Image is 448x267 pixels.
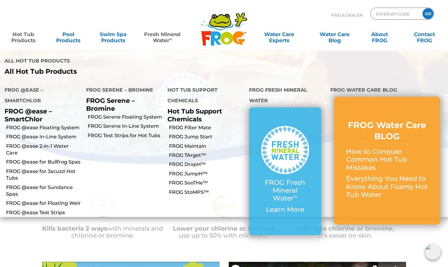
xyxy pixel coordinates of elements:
p: FROG @ease – SmartChlor [5,107,77,123]
a: FROG TArget™ [169,152,244,159]
input: Zip Code Form [375,9,416,18]
a: ContactFROG [407,28,442,40]
a: FROG @ease for Sundance Spas [6,184,82,198]
a: FROG @ease In-Line System [6,133,82,140]
a: Swim SpaProducts [96,28,131,40]
a: FROG Fresh Mineral Water∞ Learn More [261,126,309,217]
h4: FROG Water Care Blog [330,85,443,97]
p: Everything You Need to Know About Foamy Hot Tub Water [346,175,428,199]
a: Hot Tub Support Chemicals [167,107,222,123]
a: FROG Jump Start [169,133,244,140]
a: FROG Maintain [169,143,244,150]
p: FROG Fresh Mineral Water [261,179,309,203]
a: FROG Filter Mate [169,124,244,131]
a: FROG Water Care BLOG How to Conquer Common Hot Tub Mistakes Everything You Need to Know About Foa... [346,120,428,202]
a: FROG StoMPS™ [169,189,244,196]
h4: FROG Fresh Mineral Water [249,85,322,107]
a: FROG Test Strips for Hot Tubs [88,132,163,139]
a: FROG DropH™ [169,161,244,168]
h4: Hot Tub Support Chemicals [167,85,240,107]
p: with minerals and chlorine or bromine. [42,225,163,239]
a: Water CareExperts [251,28,308,40]
a: FROG @ease Floating System [6,124,82,131]
a: Hot TubProducts [6,28,41,40]
span: Kills bacteria 2 ways [42,225,107,232]
sup: ∞ [294,193,297,199]
a: FROG @ease for Floating Weir [6,200,82,207]
a: FROG @ease for Jacuzzi Hot Tubs [6,168,82,182]
span: Lower your chlorine or bromine [173,225,275,232]
p: FROG Serene – Bromine [86,97,159,112]
p: Find A Dealer [331,8,362,23]
a: FROG @ease Test Strips [6,209,82,216]
h4: FROG @ease – SmartChlor [5,85,77,107]
a: FROG Serene Floating System [88,114,163,120]
h3: FROG Water Care BLOG [346,120,428,142]
img: openIcon [425,244,441,260]
a: FROG JumpH™ [169,171,244,177]
h4: All Hot Tub Products [5,56,220,68]
sup: ∞ [169,37,172,41]
a: FROG @ease 2-in-1 Water Care [6,143,82,157]
p: How to Conquer Common Hot Tub Mistakes [346,148,428,172]
a: All Hot Tub Products [5,68,220,76]
a: FROG @ease for Bullfrog Spas [6,159,82,165]
span: With less chlorine or bromine, [297,225,394,232]
p: it’s easier on skin. [285,225,406,239]
input: GO [423,8,433,19]
a: Fresh MineralWater∞ [140,28,184,40]
p: use up to 50% with minerals.* [163,225,285,239]
a: FROG SooTHe™ [169,180,244,186]
a: AboutFROG [362,28,397,40]
p: Learn More [261,206,309,214]
a: PoolProducts [51,28,86,40]
a: FROG Serene In-Line System [88,123,163,130]
a: Water CareBlog [317,28,352,40]
h4: FROG Serene – Bromine [86,85,159,97]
